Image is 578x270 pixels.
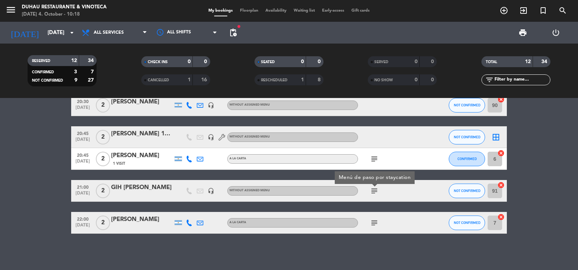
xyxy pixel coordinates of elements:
[68,28,76,37] i: arrow_drop_down
[449,184,485,198] button: NOT CONFIRMED
[415,77,418,82] strong: 0
[348,9,373,13] span: Gift cards
[74,129,92,137] span: 20:45
[148,78,169,82] span: CANCELLED
[88,58,95,63] strong: 34
[148,60,168,64] span: CHECK INS
[74,183,92,191] span: 21:00
[486,60,497,64] span: TOTAL
[204,59,208,64] strong: 0
[431,77,435,82] strong: 0
[229,135,270,138] span: Without assigned menu
[449,216,485,230] button: NOT CONFIRMED
[74,137,92,146] span: [DATE]
[208,102,214,109] i: headset_mic
[262,9,290,13] span: Availability
[374,60,388,64] span: SERVED
[205,9,236,13] span: My bookings
[111,215,173,224] div: [PERSON_NAME]
[237,24,241,29] span: fiber_manual_record
[236,9,262,13] span: Floorplan
[454,135,480,139] span: NOT CONFIRMED
[558,6,567,15] i: search
[74,191,92,199] span: [DATE]
[96,184,110,198] span: 2
[370,155,379,163] i: subject
[449,98,485,112] button: NOT CONFIRMED
[374,78,393,82] span: NO SHOW
[229,103,270,106] span: Without assigned menu
[518,28,527,37] span: print
[208,188,214,194] i: headset_mic
[5,4,16,18] button: menu
[229,221,246,224] span: A LA CARTA
[111,151,173,160] div: [PERSON_NAME]
[519,6,528,15] i: exit_to_app
[497,150,505,157] i: cancel
[370,187,379,195] i: subject
[485,75,494,84] i: filter_list
[318,9,348,13] span: Early-access
[431,59,435,64] strong: 0
[290,9,318,13] span: Waiting list
[229,157,246,160] span: A LA CARTA
[111,129,173,139] div: [PERSON_NAME] 1208
[32,70,54,74] span: CONFIRMED
[111,97,173,107] div: [PERSON_NAME]
[74,214,92,223] span: 22:00
[497,213,505,221] i: cancel
[96,152,110,166] span: 2
[74,159,92,167] span: [DATE]
[540,22,573,44] div: LOG OUT
[261,60,275,64] span: SEATED
[539,6,548,15] i: turned_in_not
[492,133,500,142] i: border_all
[88,78,95,83] strong: 27
[229,28,237,37] span: pending_actions
[74,78,77,83] strong: 9
[94,30,124,35] span: All services
[301,59,304,64] strong: 0
[96,130,110,144] span: 2
[301,77,304,82] strong: 1
[454,103,480,107] span: NOT CONFIRMED
[96,216,110,230] span: 2
[74,223,92,231] span: [DATE]
[5,25,44,41] i: [DATE]
[525,59,531,64] strong: 12
[74,105,92,114] span: [DATE]
[449,130,485,144] button: NOT CONFIRMED
[541,59,549,64] strong: 34
[91,69,95,74] strong: 7
[74,151,92,159] span: 20:45
[454,221,480,225] span: NOT CONFIRMED
[32,79,63,82] span: NOT CONFIRMED
[96,98,110,112] span: 2
[551,28,560,37] i: power_settings_new
[449,152,485,166] button: CONFIRMED
[454,189,480,193] span: NOT CONFIRMED
[494,76,550,84] input: Filter by name...
[208,134,214,140] i: headset_mic
[188,77,191,82] strong: 1
[261,78,288,82] span: RESCHEDULED
[113,161,125,167] span: 1 Visit
[457,157,477,161] span: CONFIRMED
[497,181,505,189] i: cancel
[500,6,508,15] i: add_circle_outline
[318,59,322,64] strong: 0
[370,218,379,227] i: subject
[339,174,411,181] div: Menú de paso por staycation
[188,59,191,64] strong: 0
[111,183,173,192] div: GIH [PERSON_NAME]
[497,96,505,103] i: cancel
[318,77,322,82] strong: 8
[229,189,270,192] span: Without assigned menu
[74,97,92,105] span: 20:30
[71,58,77,63] strong: 12
[74,69,77,74] strong: 3
[5,4,16,15] i: menu
[415,59,418,64] strong: 0
[22,11,107,18] div: [DATE] 4. October - 10:18
[22,4,107,11] div: Duhau Restaurante & Vinoteca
